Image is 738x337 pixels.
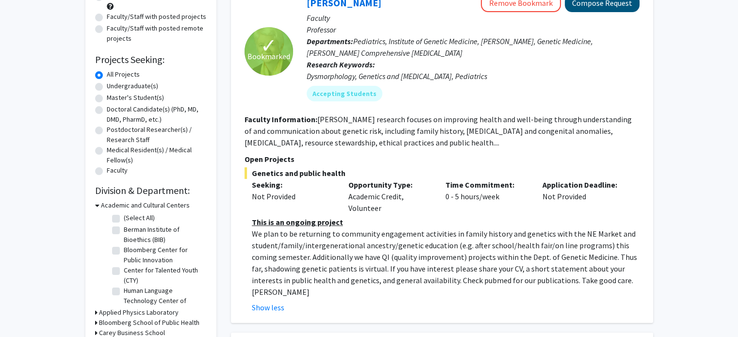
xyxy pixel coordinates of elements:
h2: Projects Seeking: [95,54,207,65]
label: Faculty/Staff with posted remote projects [107,23,207,44]
p: Application Deadline: [542,179,625,191]
label: Master's Student(s) [107,93,164,103]
p: We plan to be returning to community engagement activities in family history and genetics with th... [252,228,640,298]
b: Research Keywords: [307,60,375,69]
h2: Division & Department: [95,185,207,196]
button: Show less [252,302,284,313]
h3: Bloomberg School of Public Health [99,318,199,328]
label: Undergraduate(s) [107,81,158,91]
h3: Applied Physics Laboratory [99,307,179,318]
mat-chip: Accepting Students [307,86,382,101]
div: Not Provided [535,179,632,214]
label: Bloomberg Center for Public Innovation [124,245,204,265]
b: Faculty Information: [245,114,317,124]
label: Faculty [107,165,128,176]
div: Not Provided [252,191,334,202]
p: Seeking: [252,179,334,191]
label: Center for Talented Youth (CTY) [124,265,204,286]
label: All Projects [107,69,140,80]
label: Postdoctoral Researcher(s) / Research Staff [107,125,207,145]
span: Bookmarked [247,50,290,62]
iframe: Chat [7,293,41,330]
p: Open Projects [245,153,640,165]
fg-read-more: [PERSON_NAME] research focuses on improving health and well-being through understanding of and co... [245,114,632,147]
p: Professor [307,24,640,35]
div: 0 - 5 hours/week [438,179,535,214]
p: Faculty [307,12,640,24]
p: Opportunity Type: [348,179,431,191]
span: Pediatrics, Institute of Genetic Medicine, [PERSON_NAME], Genetic Medicine, [PERSON_NAME] Compreh... [307,36,593,58]
span: ✓ [261,41,277,50]
label: (Select All) [124,213,155,223]
div: Academic Credit, Volunteer [341,179,438,214]
label: Berman Institute of Bioethics (BIB) [124,225,204,245]
label: Doctoral Candidate(s) (PhD, MD, DMD, PharmD, etc.) [107,104,207,125]
b: Departments: [307,36,353,46]
label: Human Language Technology Center of Excellence (HLTCOE) [124,286,204,316]
p: Time Commitment: [445,179,528,191]
span: Genetics and public health [245,167,640,179]
div: Dysmorphology, Genetics and [MEDICAL_DATA], Pediatrics [307,70,640,82]
label: Medical Resident(s) / Medical Fellow(s) [107,145,207,165]
label: Faculty/Staff with posted projects [107,12,206,22]
h3: Academic and Cultural Centers [101,200,190,210]
u: This is an ongoing project [252,217,343,227]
